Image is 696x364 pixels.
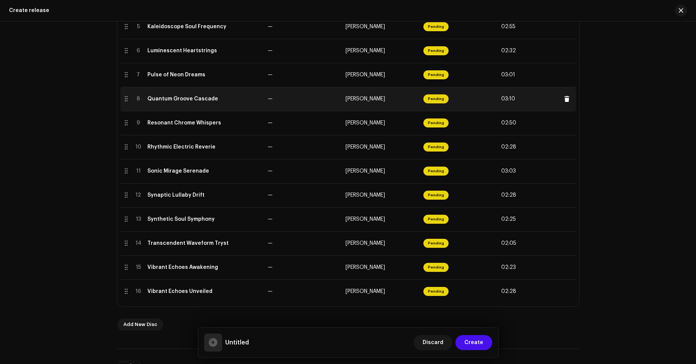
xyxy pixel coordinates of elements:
[455,335,492,350] button: Create
[501,48,516,54] span: 02:32
[346,96,385,102] span: Pribislav Kneta
[268,144,273,150] span: —
[423,191,449,200] span: Pending
[423,143,449,152] span: Pending
[147,72,205,78] div: Pulse of Neon Dreams
[501,96,515,102] span: 03:10
[268,24,273,29] span: —
[501,264,516,270] span: 02:23
[147,264,218,270] div: Vibrant Echoes Awakening
[147,240,229,246] div: Transcendent Waveform Tryst
[501,120,516,126] span: 02:50
[423,263,449,272] span: Pending
[346,24,385,29] span: Pribislav Kneta
[147,216,215,222] div: Synthetic Soul Symphony
[346,289,385,294] span: Pribislav Kneta
[346,265,385,270] span: Pribislav Kneta
[346,168,385,174] span: Pribislav Kneta
[423,22,449,31] span: Pending
[268,193,273,198] span: —
[423,215,449,224] span: Pending
[346,217,385,222] span: Pribislav Kneta
[225,338,249,347] h5: Untitled
[423,94,449,103] span: Pending
[147,288,212,294] div: Vibrant Echoes Unveiled
[501,144,516,150] span: 02:28
[423,167,449,176] span: Pending
[147,144,215,150] div: Rhythmic Electric Reverie
[346,72,385,77] span: Pribislav Kneta
[147,192,205,198] div: Synaptic Lullaby Drift
[501,240,516,246] span: 02:05
[117,318,163,331] button: Add New Disc
[346,241,385,246] span: Pribislav Kneta
[268,120,273,126] span: —
[268,96,273,102] span: —
[501,72,515,78] span: 03:01
[346,144,385,150] span: Pribislav Kneta
[423,287,449,296] span: Pending
[147,168,209,174] div: Sonic Mirage Serenade
[346,120,385,126] span: Pribislav Kneta
[464,335,483,350] span: Create
[268,265,273,270] span: —
[123,317,157,332] span: Add New Disc
[147,24,226,30] div: Kaleidoscope Soul Frequency
[268,289,273,294] span: —
[346,48,385,53] span: Pribislav Kneta
[423,70,449,79] span: Pending
[268,48,273,53] span: —
[501,288,516,294] span: 02:28
[346,193,385,198] span: Pribislav Kneta
[423,239,449,248] span: Pending
[268,241,273,246] span: —
[147,96,218,102] div: Quantum Groove Cascade
[147,120,221,126] div: Resonant Chrome Whispers
[414,335,452,350] button: Discard
[268,72,273,77] span: —
[501,24,516,30] span: 02:55
[423,118,449,127] span: Pending
[268,168,273,174] span: —
[147,48,217,54] div: Luminescent Heartstrings
[423,46,449,55] span: Pending
[501,216,516,222] span: 02:25
[268,217,273,222] span: —
[423,335,443,350] span: Discard
[501,168,516,174] span: 03:03
[501,192,516,198] span: 02:28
